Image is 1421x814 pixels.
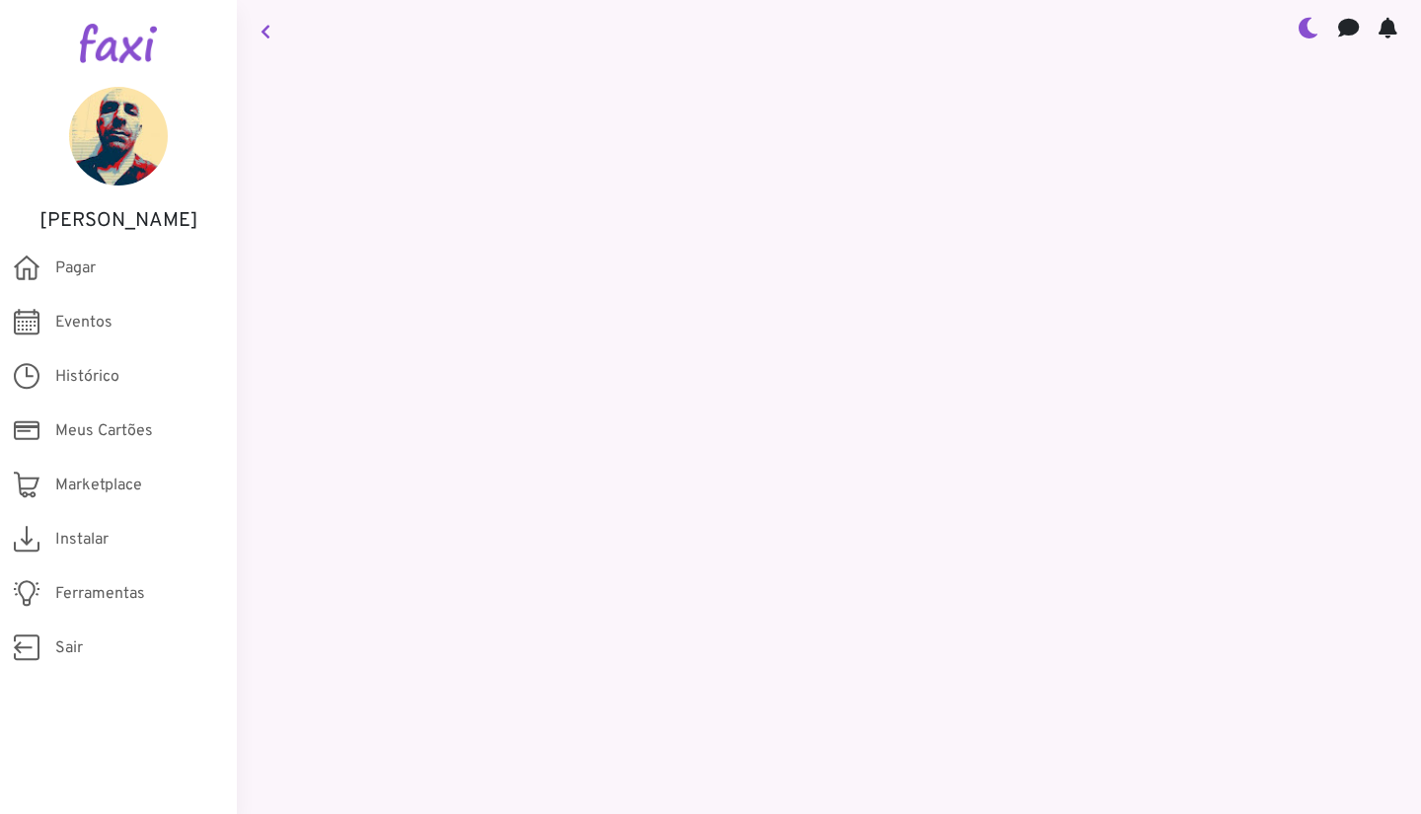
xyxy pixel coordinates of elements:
[55,257,96,280] span: Pagar
[55,474,142,497] span: Marketplace
[55,419,153,443] span: Meus Cartões
[55,636,83,660] span: Sair
[55,582,145,606] span: Ferramentas
[30,209,207,233] h5: [PERSON_NAME]
[55,365,119,389] span: Histórico
[55,311,112,334] span: Eventos
[55,528,109,552] span: Instalar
